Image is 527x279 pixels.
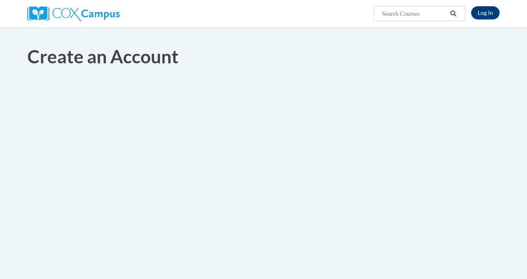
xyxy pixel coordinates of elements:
[447,9,460,19] button: Search
[381,9,447,19] input: Search Courses
[27,46,179,67] span: Create an Account
[471,6,500,19] a: Log In
[27,6,120,21] img: Cox Campus
[450,11,457,17] i: 
[27,10,120,17] a: Cox Campus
